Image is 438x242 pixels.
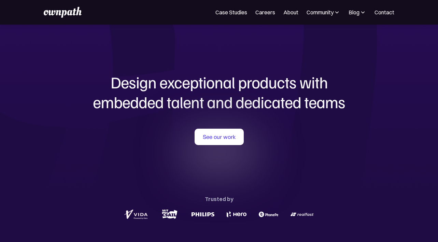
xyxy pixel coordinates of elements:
[283,8,298,16] a: About
[307,8,334,16] div: Community
[215,8,247,16] a: Case Studies
[55,72,383,112] h1: Design exceptional products with embedded talent and dedicated teams
[205,194,234,204] div: Trusted by
[195,129,244,145] a: See our work
[349,8,366,16] div: Blog
[255,8,275,16] a: Careers
[349,8,359,16] div: Blog
[375,8,394,16] a: Contact
[307,8,340,16] div: Community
